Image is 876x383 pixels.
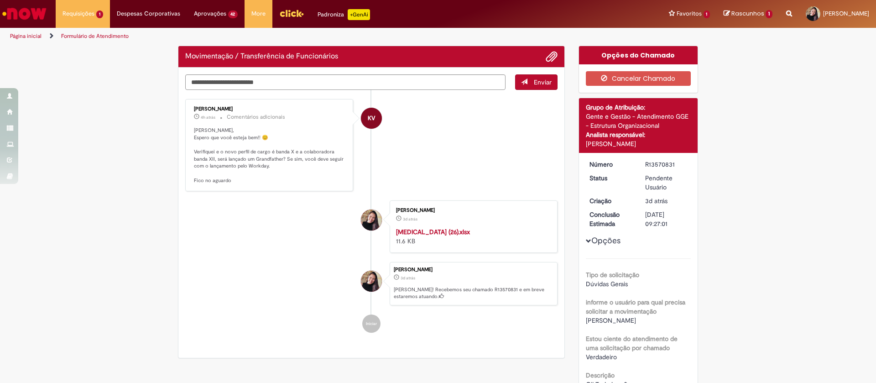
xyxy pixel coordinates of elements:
[10,32,42,40] a: Página inicial
[401,275,415,281] time: 26/09/2025 14:26:57
[194,106,346,112] div: [PERSON_NAME]
[515,74,558,90] button: Enviar
[185,52,338,61] h2: Movimentação / Transferência de Funcionários Histórico de tíquete
[201,115,215,120] span: 4h atrás
[586,298,685,315] b: informe o usuário para qual precisa solicitar a movimentação
[251,9,266,18] span: More
[586,335,678,352] b: Estou ciente do atendimento de uma solicitação por chamado
[117,9,180,18] span: Despesas Corporativas
[677,9,702,18] span: Favoritos
[201,115,215,120] time: 29/09/2025 09:14:36
[348,9,370,20] p: +GenAi
[645,173,688,192] div: Pendente Usuário
[583,173,639,183] dt: Status
[586,371,615,379] b: Descrição
[185,74,506,90] textarea: Digite sua mensagem aqui...
[279,6,304,20] img: click_logo_yellow_360x200.png
[645,196,688,205] div: 26/09/2025 14:26:57
[185,90,558,342] ul: Histórico de tíquete
[394,267,553,273] div: [PERSON_NAME]
[194,9,226,18] span: Aprovações
[227,113,285,121] small: Comentários adicionais
[361,210,382,231] div: Ana Luisa Silva Amoreli
[368,107,375,129] span: KV
[579,46,698,64] div: Opções do Chamado
[645,197,667,205] time: 26/09/2025 14:26:57
[586,139,691,148] div: [PERSON_NAME]
[194,127,346,184] p: [PERSON_NAME], Espero que você esteja bem!! 😊 Verifiquei e o novo perfil de cargo é banda X e a c...
[401,275,415,281] span: 3d atrás
[724,10,772,18] a: Rascunhos
[396,228,470,236] a: [MEDICAL_DATA] (26).xlsx
[586,353,617,361] span: Verdadeiro
[586,280,628,288] span: Dúvidas Gerais
[583,160,639,169] dt: Número
[766,10,772,18] span: 1
[823,10,869,17] span: [PERSON_NAME]
[403,216,417,222] span: 3d atrás
[394,286,553,300] p: [PERSON_NAME]! Recebemos seu chamado R13570831 e em breve estaremos atuando.
[586,71,691,86] button: Cancelar Chamado
[185,262,558,306] li: Ana Luisa Silva Amoreli
[534,78,552,86] span: Enviar
[546,51,558,63] button: Adicionar anexos
[731,9,764,18] span: Rascunhos
[645,160,688,169] div: R13570831
[586,112,691,130] div: Gente e Gestão - Atendimento GGE - Estrutura Organizacional
[645,197,667,205] span: 3d atrás
[645,210,688,228] div: [DATE] 09:27:01
[586,103,691,112] div: Grupo de Atribuição:
[396,208,548,213] div: [PERSON_NAME]
[704,10,710,18] span: 1
[361,108,382,129] div: Karine Vieira
[583,210,639,228] dt: Conclusão Estimada
[63,9,94,18] span: Requisições
[403,216,417,222] time: 26/09/2025 14:26:55
[61,32,129,40] a: Formulário de Atendimento
[96,10,103,18] span: 1
[583,196,639,205] dt: Criação
[586,271,639,279] b: Tipo de solicitação
[318,9,370,20] div: Padroniza
[586,316,636,325] span: [PERSON_NAME]
[361,271,382,292] div: Ana Luisa Silva Amoreli
[586,130,691,139] div: Analista responsável:
[228,10,238,18] span: 42
[7,28,577,45] ul: Trilhas de página
[1,5,48,23] img: ServiceNow
[396,227,548,246] div: 11.6 KB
